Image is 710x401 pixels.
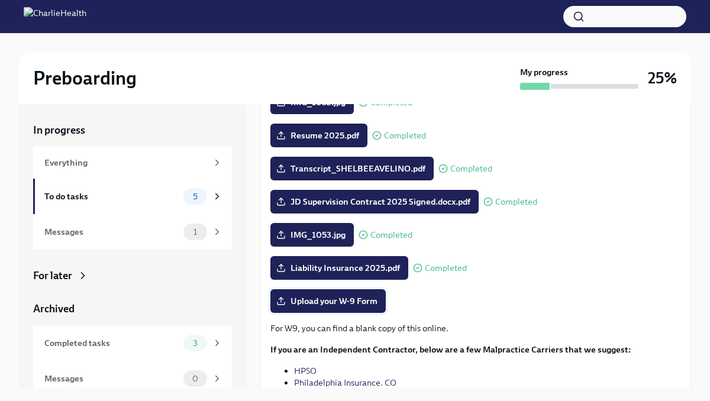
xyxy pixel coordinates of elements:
[279,163,425,174] span: Transcript_SHELBEEAVELINO.pdf
[370,231,412,240] span: Completed
[33,214,232,250] a: Messages1
[44,337,179,350] div: Completed tasks
[186,192,205,201] span: 5
[33,302,232,316] a: Archived
[520,66,568,78] strong: My progress
[294,377,396,388] a: Philadelphia Insurance. CO
[33,123,232,137] a: In progress
[384,131,426,140] span: Completed
[24,7,86,26] img: CharlieHealth
[279,196,470,208] span: JD Supervision Contract 2025 Signed.docx.pdf
[33,147,232,179] a: Everything
[270,124,367,147] label: Resume 2025.pdf
[33,325,232,361] a: Completed tasks3
[450,164,492,173] span: Completed
[270,344,631,355] strong: If you are an Independent Contractor, below are a few Malpractice Carriers that we suggest:
[44,225,179,238] div: Messages
[270,322,681,334] p: For W9, you can find a blank copy of this online.
[33,269,72,283] div: For later
[33,361,232,396] a: Messages0
[186,228,204,237] span: 1
[33,179,232,214] a: To do tasks5
[185,374,205,383] span: 0
[186,339,205,348] span: 3
[370,98,412,107] span: Completed
[270,256,408,280] label: Liability Insurance 2025.pdf
[270,289,386,313] label: Upload your W-9 Form
[33,269,232,283] a: For later
[279,229,346,241] span: IMG_1053.jpg
[279,262,400,274] span: Liability Insurance 2025.pdf
[44,156,207,169] div: Everything
[279,295,377,307] span: Upload your W-9 Form
[270,157,434,180] label: Transcript_SHELBEEAVELINO.pdf
[279,130,359,141] span: Resume 2025.pdf
[495,198,537,206] span: Completed
[270,223,354,247] label: IMG_1053.jpg
[33,66,137,90] h2: Preboarding
[44,372,179,385] div: Messages
[648,67,677,89] h3: 25%
[44,190,179,203] div: To do tasks
[294,366,317,376] a: HPSO
[270,190,479,214] label: JD Supervision Contract 2025 Signed.docx.pdf
[425,264,467,273] span: Completed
